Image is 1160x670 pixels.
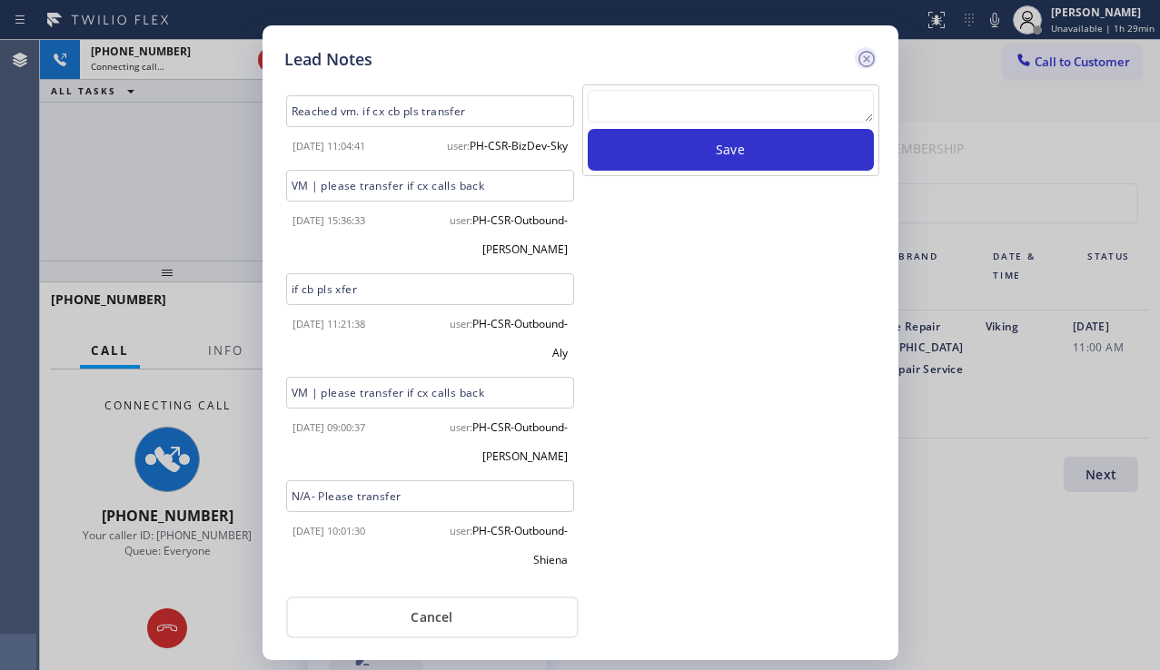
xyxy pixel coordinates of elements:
span: PH-CSR-BizDev-Sky [470,138,568,153]
span: [DATE] 11:21:38 [292,317,365,330]
span: user: [450,213,472,227]
div: VM | please transfer if cx calls back [286,377,574,409]
span: [DATE] 11:04:41 [292,139,365,153]
span: [DATE] 10:01:30 [292,524,365,537]
span: PH-CSR-Outbound-[PERSON_NAME] [472,419,568,464]
span: PH-CSR-Outbound-Aly [472,316,568,360]
span: PH-CSR-Outbound-[PERSON_NAME] [472,212,568,257]
button: Cancel [286,596,579,638]
span: user: [450,420,472,434]
h5: Lead Notes [284,47,372,72]
span: PH-CSR-Outbound-Shiena [472,523,568,567]
div: N/A- Please transfer [286,480,574,512]
span: user: [450,524,472,537]
button: Save [588,129,874,171]
span: user: [447,139,470,153]
span: [DATE] 15:36:33 [292,213,365,227]
div: Reached vm. if cx cb pls transfer [286,95,574,127]
div: if cb pls xfer [286,273,574,305]
span: [DATE] 09:00:37 [292,420,365,434]
div: VM | please transfer if cx calls back [286,170,574,202]
span: user: [450,317,472,330]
